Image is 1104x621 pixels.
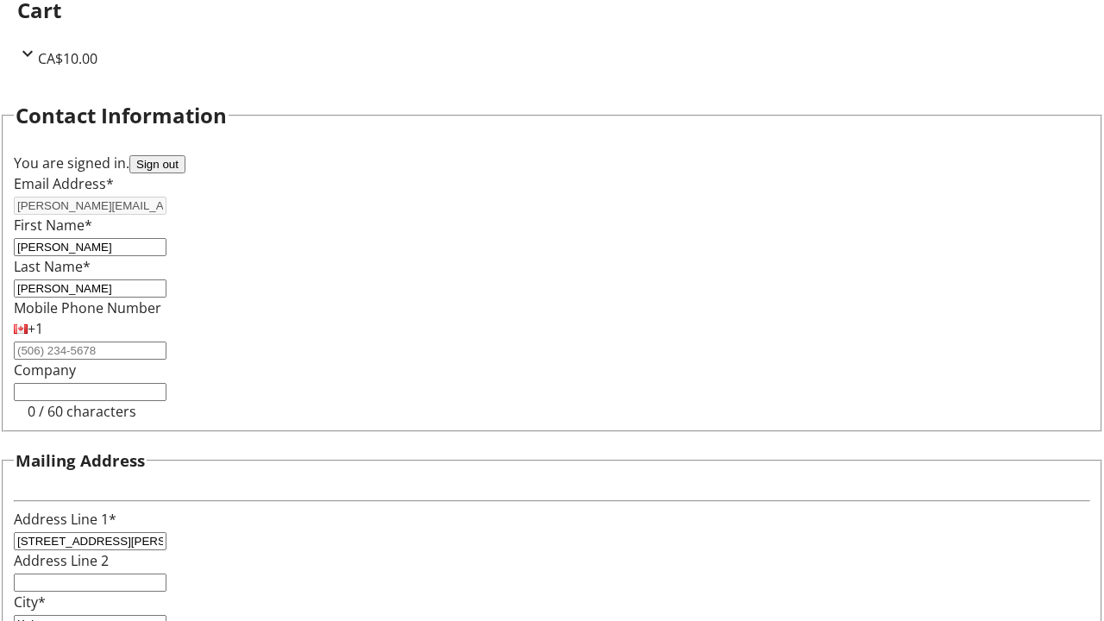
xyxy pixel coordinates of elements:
[16,100,227,131] h2: Contact Information
[38,49,97,68] span: CA$10.00
[14,216,92,235] label: First Name*
[14,510,116,529] label: Address Line 1*
[14,532,166,550] input: Address
[14,257,91,276] label: Last Name*
[14,174,114,193] label: Email Address*
[16,448,145,473] h3: Mailing Address
[28,402,136,421] tr-character-limit: 0 / 60 characters
[14,551,109,570] label: Address Line 2
[14,593,46,612] label: City*
[129,155,185,173] button: Sign out
[14,342,166,360] input: (506) 234-5678
[14,361,76,379] label: Company
[14,298,161,317] label: Mobile Phone Number
[14,153,1090,173] div: You are signed in.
